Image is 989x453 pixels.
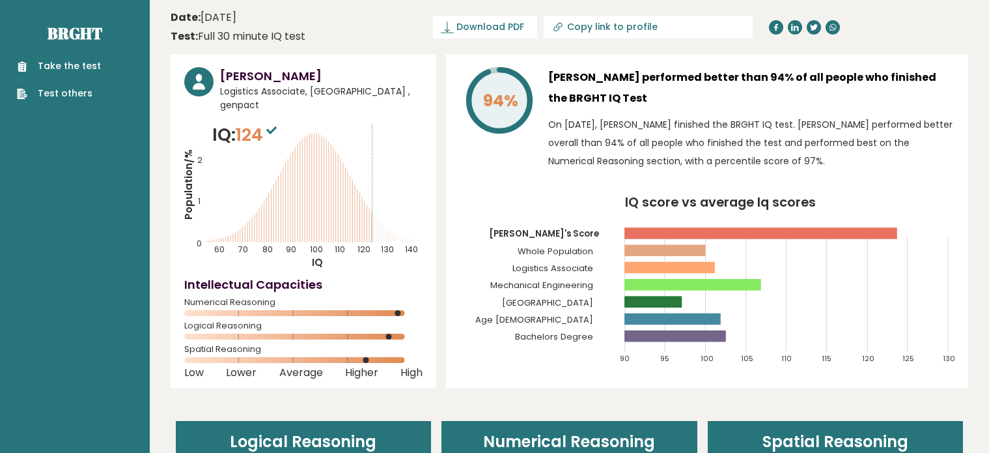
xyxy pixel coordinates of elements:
tspan: [GEOGRAPHIC_DATA] [502,297,593,309]
tspan: 125 [903,353,915,364]
span: High [400,370,423,375]
tspan: Whole Population [518,245,593,257]
h3: [PERSON_NAME] [220,67,423,85]
tspan: 80 [262,244,273,255]
b: Test: [171,29,198,44]
h4: Intellectual Capacities [184,276,423,293]
tspan: 95 [660,353,669,364]
tspan: 90 [620,353,630,364]
time: [DATE] [171,10,236,25]
tspan: Mechanical Engineering [490,279,593,291]
span: Logistics Associate, [GEOGRAPHIC_DATA] , genpact [220,85,423,112]
a: Test others [17,87,101,100]
tspan: 110 [781,353,792,364]
span: Low [184,370,204,375]
span: Spatial Reasoning [184,347,423,352]
tspan: 100 [310,244,323,255]
span: Higher [345,370,378,375]
tspan: Population/% [182,149,195,220]
tspan: 120 [358,244,371,255]
tspan: 1 [198,196,201,207]
p: On [DATE], [PERSON_NAME] finished the BRGHT IQ test. [PERSON_NAME] performed better overall than ... [548,115,954,170]
span: Numerical Reasoning [184,300,423,305]
tspan: 70 [238,244,248,255]
tspan: 100 [701,353,714,364]
p: IQ: [212,122,280,148]
tspan: 2 [197,154,202,166]
b: Date: [171,10,201,25]
span: Lower [226,370,257,375]
a: Take the test [17,59,101,73]
span: 124 [236,123,280,147]
tspan: Bachelors Degree [515,330,593,343]
tspan: 94% [483,89,518,112]
tspan: 105 [741,353,753,364]
h3: [PERSON_NAME] performed better than 94% of all people who finished the BRGHT IQ Test [548,67,954,109]
a: Brght [48,23,102,44]
span: Average [279,370,323,375]
tspan: IQ [312,256,323,269]
tspan: [PERSON_NAME]'s Score [489,227,599,240]
tspan: 130 [943,353,956,364]
div: Full 30 minute IQ test [171,29,305,44]
tspan: 0 [197,238,202,249]
span: Logical Reasoning [184,323,423,329]
tspan: 90 [286,244,296,255]
tspan: 120 [863,353,875,364]
tspan: Age [DEMOGRAPHIC_DATA] [475,314,593,326]
tspan: 130 [381,244,394,255]
tspan: Logistics Associate [512,262,593,274]
tspan: 115 [822,353,832,364]
tspan: 140 [406,244,419,255]
a: Download PDF [433,16,537,38]
tspan: 60 [214,244,225,255]
span: Download PDF [456,20,524,34]
tspan: IQ score vs average Iq scores [626,193,816,211]
tspan: 110 [335,244,345,255]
